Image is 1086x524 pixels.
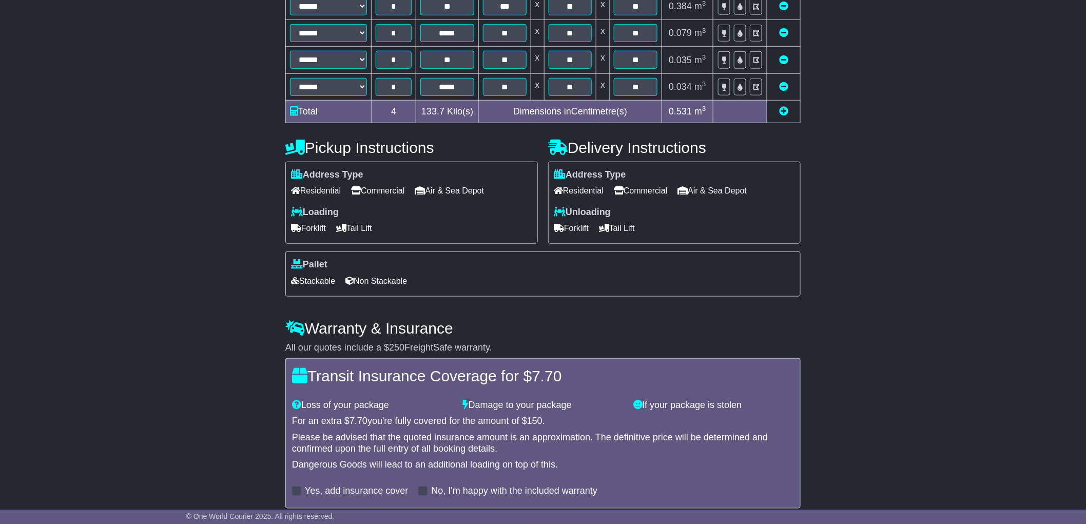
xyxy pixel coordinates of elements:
h4: Pickup Instructions [285,139,538,156]
span: m [694,1,706,11]
td: x [531,47,544,73]
span: Air & Sea Depot [415,183,484,199]
span: Residential [291,183,341,199]
span: Stackable [291,273,335,289]
sup: 3 [702,80,706,88]
div: Loss of your package [287,400,458,411]
h4: Transit Insurance Coverage for $ [292,367,794,384]
span: m [694,106,706,117]
span: m [694,55,706,65]
span: Commercial [351,183,404,199]
label: Unloading [554,207,611,218]
span: Forklift [291,220,326,236]
span: 7.70 [532,367,561,384]
span: Tail Lift [599,220,635,236]
span: Forklift [554,220,589,236]
h4: Delivery Instructions [548,139,801,156]
label: Yes, add insurance cover [305,486,408,497]
sup: 3 [702,105,706,112]
div: Please be advised that the quoted insurance amount is an approximation. The definitive price will... [292,432,794,454]
a: Remove this item [779,55,788,65]
div: All our quotes include a $ FreightSafe warranty. [285,342,801,354]
span: Tail Lift [336,220,372,236]
span: Commercial [614,183,667,199]
div: Damage to your package [458,400,629,411]
a: Remove this item [779,82,788,92]
label: Address Type [291,169,363,181]
td: Kilo(s) [416,100,479,123]
label: Loading [291,207,339,218]
label: Address Type [554,169,626,181]
h4: Warranty & Insurance [285,320,801,337]
span: 150 [527,416,542,426]
div: If your package is stolen [628,400,799,411]
span: Residential [554,183,604,199]
sup: 3 [702,27,706,34]
a: Remove this item [779,28,788,38]
span: 250 [389,342,404,353]
div: Dangerous Goods will lead to an additional loading on top of this. [292,459,794,471]
span: Non Stackable [345,273,407,289]
td: x [596,73,610,100]
span: m [694,82,706,92]
span: Air & Sea Depot [678,183,747,199]
span: m [694,28,706,38]
td: x [596,47,610,73]
a: Add new item [779,106,788,117]
sup: 3 [702,53,706,61]
td: 4 [372,100,416,123]
td: x [531,20,544,47]
td: x [596,20,610,47]
span: 0.034 [669,82,692,92]
span: 0.384 [669,1,692,11]
span: 133.7 [421,106,444,117]
a: Remove this item [779,1,788,11]
span: 0.079 [669,28,692,38]
span: © One World Courier 2025. All rights reserved. [186,512,335,520]
div: For an extra $ you're fully covered for the amount of $ . [292,416,794,427]
span: 0.531 [669,106,692,117]
td: Total [286,100,372,123]
td: Dimensions in Centimetre(s) [479,100,662,123]
span: 0.035 [669,55,692,65]
span: 7.70 [350,416,367,426]
label: No, I'm happy with the included warranty [431,486,597,497]
label: Pallet [291,259,327,270]
td: x [531,73,544,100]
